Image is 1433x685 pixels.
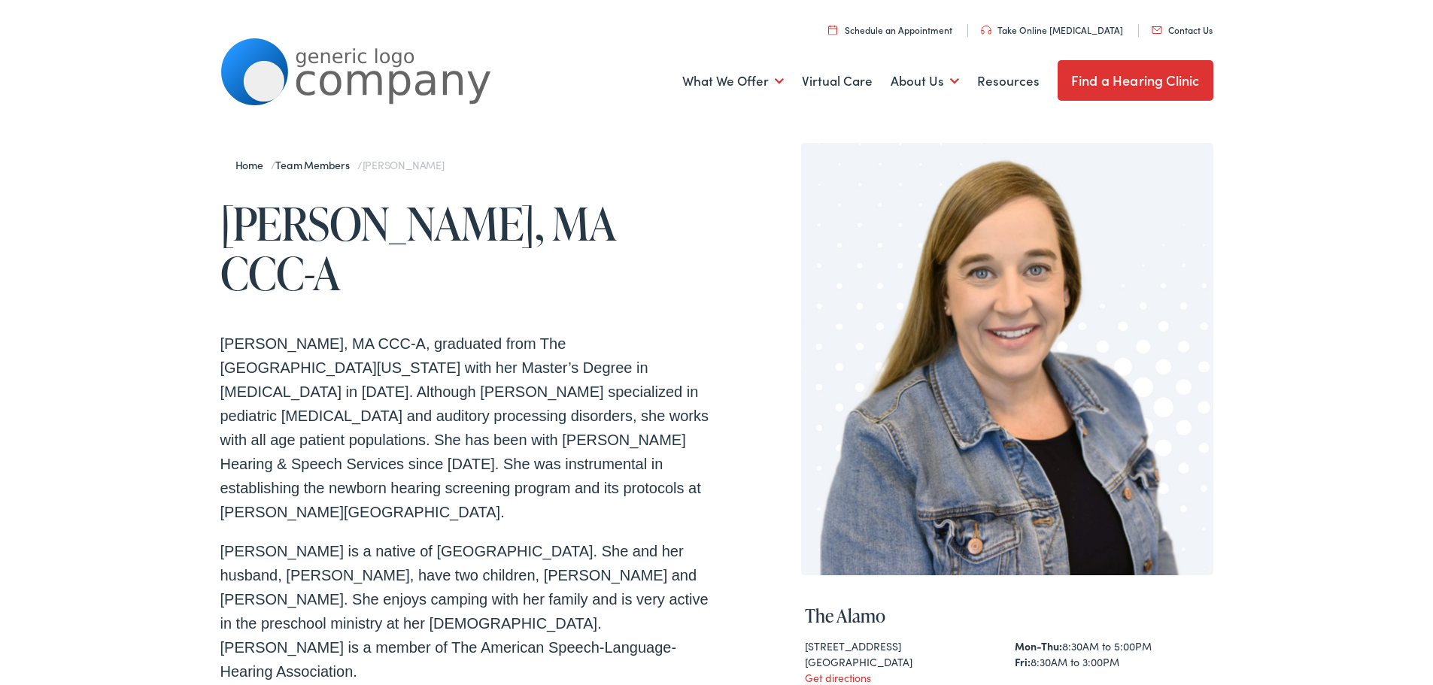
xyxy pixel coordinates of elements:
a: About Us [891,53,959,109]
a: Take Online [MEDICAL_DATA] [981,23,1123,36]
strong: Mon-Thu: [1015,638,1062,653]
div: 8:30AM to 5:00PM 8:30AM to 3:00PM [1015,638,1209,670]
a: Schedule an Appointment [828,23,952,36]
a: Team Members [275,157,357,172]
a: What We Offer [682,53,784,109]
img: utility icon [1152,26,1162,34]
span: [PERSON_NAME] [363,157,445,172]
div: [GEOGRAPHIC_DATA] [805,654,999,670]
p: [PERSON_NAME], MA CCC-A, graduated from The [GEOGRAPHIC_DATA][US_STATE] with her Master’s Degree ... [220,332,717,524]
a: Find a Hearing Clinic [1058,60,1213,101]
a: Contact Us [1152,23,1213,36]
h4: The Alamo [805,605,1210,627]
img: utility icon [828,25,837,35]
a: Virtual Care [802,53,873,109]
img: utility icon [981,26,991,35]
a: Resources [977,53,1040,109]
div: [STREET_ADDRESS] [805,638,999,654]
span: / / [235,157,445,172]
p: [PERSON_NAME] is a native of [GEOGRAPHIC_DATA]. She and her husband, [PERSON_NAME], have two chil... [220,539,717,683]
strong: Fri: [1015,654,1031,669]
a: Get directions [805,670,871,685]
a: Home [235,157,271,172]
h1: [PERSON_NAME], MA CCC-A [220,199,717,298]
